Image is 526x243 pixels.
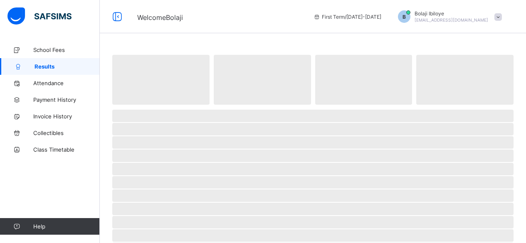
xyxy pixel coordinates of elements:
[35,63,100,70] span: Results
[112,55,210,105] span: ‌
[112,203,514,215] span: ‌
[390,10,506,23] div: Bolaji Ibiloye
[112,229,514,242] span: ‌
[33,47,100,53] span: School Fees
[112,136,514,149] span: ‌
[33,80,100,86] span: Attendance
[112,150,514,162] span: ‌
[403,14,406,20] span: B
[112,123,514,135] span: ‌
[112,110,514,122] span: ‌
[415,10,488,17] span: Bolaji Ibiloye
[112,163,514,175] span: ‌
[315,55,412,105] span: ‌
[314,14,381,20] span: session/term information
[33,146,100,153] span: Class Timetable
[33,96,100,103] span: Payment History
[214,55,311,105] span: ‌
[415,17,488,22] span: [EMAIL_ADDRESS][DOMAIN_NAME]
[33,223,99,230] span: Help
[112,216,514,228] span: ‌
[7,7,72,25] img: safsims
[112,189,514,202] span: ‌
[33,113,100,120] span: Invoice History
[112,176,514,189] span: ‌
[416,55,514,105] span: ‌
[33,130,100,136] span: Collectibles
[137,13,183,22] span: Welcome Bolaji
